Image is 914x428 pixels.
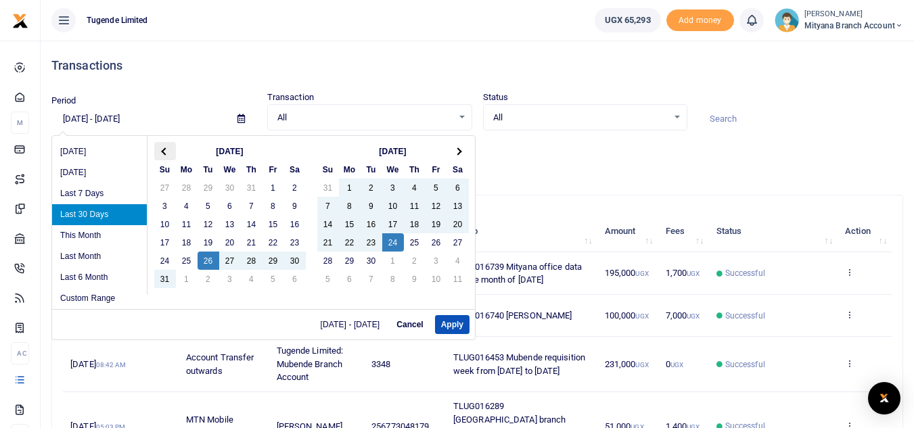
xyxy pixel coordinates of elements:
[198,197,219,215] td: 5
[426,215,447,233] td: 19
[361,233,382,252] td: 23
[605,359,649,369] span: 231,000
[635,361,648,368] small: UGX
[241,215,262,233] td: 14
[361,197,382,215] td: 9
[96,361,127,368] small: 08:42 AM
[725,267,765,279] span: Successful
[404,270,426,288] td: 9
[435,315,470,334] button: Apply
[52,246,147,267] li: Last Month
[339,179,361,197] td: 1
[241,160,262,179] th: Th
[154,233,176,252] td: 17
[404,252,426,270] td: 2
[317,179,339,197] td: 31
[775,8,903,32] a: profile-user [PERSON_NAME] Mityana Branch Account
[284,179,306,197] td: 2
[361,270,382,288] td: 7
[447,160,469,179] th: Sa
[198,179,219,197] td: 29
[404,179,426,197] td: 4
[597,210,658,252] th: Amount: activate to sort column ascending
[277,111,453,124] span: All
[361,179,382,197] td: 2
[426,179,447,197] td: 5
[176,160,198,179] th: Mo
[262,270,284,288] td: 5
[317,197,339,215] td: 7
[11,342,29,364] li: Ac
[447,270,469,288] td: 11
[804,20,903,32] span: Mityana Branch Account
[277,346,344,382] span: Tugende Limited: Mubende Branch Account
[404,160,426,179] th: Th
[267,91,314,104] label: Transaction
[81,14,154,26] span: Tugende Limited
[317,233,339,252] td: 21
[284,252,306,270] td: 30
[426,252,447,270] td: 3
[838,210,892,252] th: Action: activate to sort column ascending
[284,233,306,252] td: 23
[493,111,668,124] span: All
[725,358,765,371] span: Successful
[382,233,404,252] td: 24
[198,215,219,233] td: 12
[339,233,361,252] td: 22
[453,310,572,320] span: TLUG016740 [PERSON_NAME]
[635,270,648,277] small: UGX
[804,9,903,20] small: [PERSON_NAME]
[176,215,198,233] td: 11
[426,197,447,215] td: 12
[219,270,241,288] td: 3
[11,112,29,134] li: M
[447,215,469,233] td: 20
[446,210,597,252] th: Memo: activate to sort column ascending
[52,288,147,309] li: Custom Range
[339,197,361,215] td: 8
[339,142,447,160] th: [DATE]
[589,8,666,32] li: Wallet ballance
[666,9,734,32] li: Toup your wallet
[698,108,903,130] input: Search
[154,179,176,197] td: 27
[708,210,838,252] th: Status: activate to sort column ascending
[241,252,262,270] td: 28
[404,215,426,233] td: 18
[241,270,262,288] td: 4
[447,197,469,215] td: 13
[12,15,28,25] a: logo-small logo-large logo-large
[390,315,429,334] button: Cancel
[447,233,469,252] td: 27
[198,160,219,179] th: Tu
[52,267,147,288] li: Last 6 Month
[317,215,339,233] td: 14
[52,204,147,225] li: Last 30 Days
[262,252,284,270] td: 29
[154,270,176,288] td: 31
[426,270,447,288] td: 10
[725,310,765,322] span: Successful
[154,215,176,233] td: 10
[219,160,241,179] th: We
[426,160,447,179] th: Fr
[382,215,404,233] td: 17
[321,320,386,329] span: [DATE] - [DATE]
[262,233,284,252] td: 22
[198,233,219,252] td: 19
[51,94,76,108] label: Period
[52,162,147,183] li: [DATE]
[284,160,306,179] th: Sa
[219,197,241,215] td: 6
[775,8,799,32] img: profile-user
[453,262,582,285] span: TLUG016739 Mityana office data for the month of [DATE]
[483,91,509,104] label: Status
[262,215,284,233] td: 15
[605,14,651,27] span: UGX 65,293
[51,147,903,161] p: Download
[154,197,176,215] td: 3
[595,8,661,32] a: UGX 65,293
[262,197,284,215] td: 8
[176,270,198,288] td: 1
